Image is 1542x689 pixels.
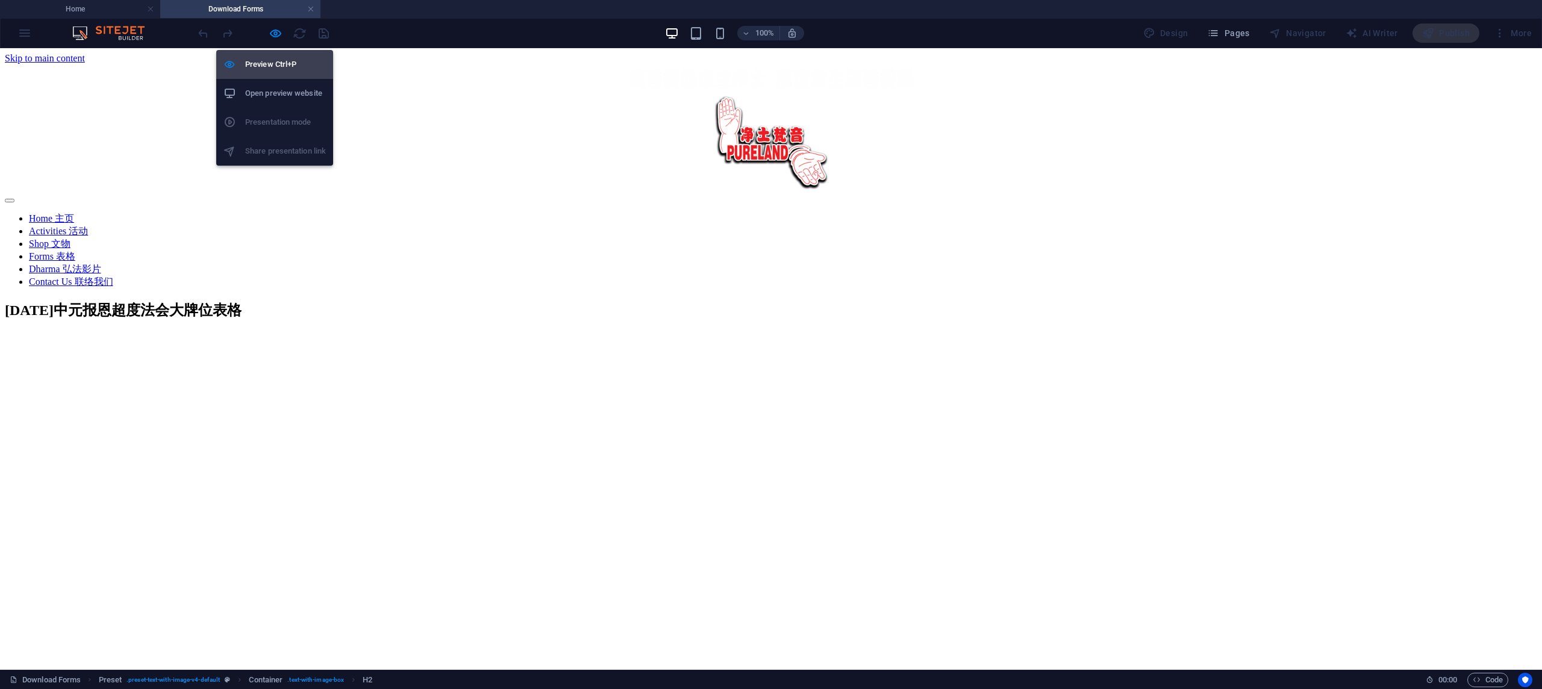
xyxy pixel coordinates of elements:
span: Click to select. Double-click to edit [99,673,122,687]
span: . text-with-image-box [287,673,344,687]
i: On resize automatically adjust zoom level to fit chosen device. [787,28,798,39]
h6: 100% [755,26,775,40]
span: : [1447,675,1449,684]
a: Click to cancel selection. Double-click to open Pages [10,673,81,687]
h6: Preview Ctrl+P [245,57,326,72]
button: Usercentrics [1518,673,1532,687]
img: Editor Logo [69,26,160,40]
span: Click to select. Double-click to edit [249,673,282,687]
i: This element is a customizable preset [225,676,230,683]
button: Pages [1202,23,1254,43]
span: Pages [1207,27,1249,39]
span: 00 00 [1438,673,1457,687]
h6: Session time [1426,673,1458,687]
a: Skip to main content [5,5,85,15]
div: Design (Ctrl+Alt+Y) [1138,23,1193,43]
h4: Download Forms [160,2,320,16]
span: Code [1473,673,1503,687]
button: 100% [737,26,780,40]
nav: breadcrumb [99,673,373,687]
span: . preset-text-with-image-v4-default [126,673,220,687]
h6: Open preview website [245,86,326,101]
button: Code [1467,673,1508,687]
span: Click to select. Double-click to edit [363,673,372,687]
